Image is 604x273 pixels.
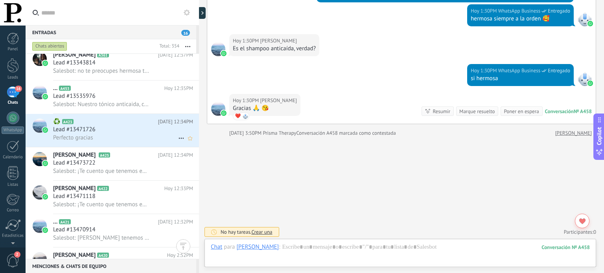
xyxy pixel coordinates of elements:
[42,194,48,200] img: icon
[26,114,199,147] a: avataricon♻️A423[DATE] 12:34PMLead #13471726Perfecto gracias
[564,229,596,235] a: Participantes:0
[42,94,48,99] img: icon
[587,81,593,86] img: waba.svg
[97,186,109,191] span: A422
[221,110,226,116] img: waba.svg
[26,147,199,180] a: avataricon[PERSON_NAME] ️A425[DATE] 12:34PMLead #13473722Salesbot: ¡Te cuento que tenemos envió g...
[53,192,96,200] span: Lead #13471118
[2,75,24,80] div: Leads
[164,84,193,92] span: Hoy 12:35PM
[53,226,96,234] span: Lead #13470914
[263,130,296,136] span: Prisma Therapy
[433,108,450,115] div: Resumir
[14,251,20,258] span: 2
[221,229,273,235] div: No hay tareas.
[595,127,603,145] span: Copilot
[548,7,570,15] span: Entregado
[156,42,179,50] div: Total: 354
[221,51,226,56] img: waba.svg
[498,67,541,75] span: WhatsApp Business
[53,234,150,242] span: Salesbot: [PERSON_NAME] tenemos una línea para cada necesidad😍 Respóndeme porfa estas preguntas p...
[62,119,74,124] span: A423
[593,229,596,235] span: 0
[97,253,109,258] span: A420
[2,233,24,238] div: Estadísticas
[260,37,297,45] span: Claudia C
[42,60,48,66] img: icon
[53,201,150,208] span: Salesbot: ¡Te cuento que tenemos envió gratis! ⭐⭐
[574,108,592,115] div: № A458
[236,243,279,250] div: Claudia C
[59,219,70,224] span: A421
[260,97,297,104] span: Claudia C
[97,52,109,57] span: A361
[233,37,260,45] div: Hoy 1:30PM
[53,151,97,159] span: [PERSON_NAME] ️
[2,208,24,213] div: Correo
[158,151,193,159] span: [DATE] 12:34PM
[99,152,110,158] span: A425
[555,129,592,137] a: [PERSON_NAME]
[53,218,57,226] span: ...
[471,75,570,82] div: si hermosa
[541,244,590,251] div: 458
[53,118,61,126] span: ♻️
[587,21,593,26] img: waba.svg
[251,229,272,235] span: Crear una
[53,59,96,67] span: Lead #13343814
[233,104,297,112] div: Gracias 🙏 😘
[504,108,539,115] div: Poner en espera
[498,7,541,15] span: WhatsApp Business
[242,113,249,119] span: WhatsApp Business
[26,81,199,114] a: avataricon...A453Hoy 12:35PMLead #13535976Salesbot: Nuestro tónico anticaida, con estudios clínic...
[53,134,93,141] span: Perfecto gracias
[53,92,96,100] span: Lead #13535976
[233,97,260,104] div: Hoy 1:30PM
[471,67,498,75] div: Hoy 1:30PM
[26,25,196,39] div: Entradas
[53,126,96,134] span: Lead #13471726
[53,51,96,59] span: [PERSON_NAME]
[15,86,22,92] span: 16
[229,129,263,137] div: [DATE] 3:50PM
[42,227,48,233] img: icon
[2,155,24,160] div: Calendario
[158,218,193,226] span: [DATE] 12:32PM
[53,185,96,192] span: [PERSON_NAME]
[59,86,70,91] span: A453
[296,129,396,137] div: Conversación A458 marcada como contestada
[42,127,48,133] img: icon
[53,167,150,175] span: Salesbot: ¡Te cuento que tenemos envió gratis! ⭐⭐
[548,67,570,75] span: Entregado
[224,243,235,251] span: para
[459,108,495,115] div: Marque resuelto
[545,108,574,115] div: Conversación
[471,7,498,15] div: Hoy 1:30PM
[32,42,67,51] div: Chats abiertos
[211,102,225,116] span: Claudia C
[158,118,193,126] span: [DATE] 12:34PM
[53,159,96,167] span: Lead #13473722
[578,12,592,26] span: WhatsApp Business
[53,251,96,259] span: [PERSON_NAME]
[279,243,280,251] span: :
[53,67,150,75] span: Salesbot: no te preocupes hermosa tu pedido ya se lo entregamos a la transportadora
[181,30,190,36] span: 16
[164,185,193,192] span: Hoy 12:33PM
[2,100,24,105] div: Chats
[233,45,316,53] div: Es el shampoo anticaída, verdad?
[167,251,193,259] span: Hoy 2:52PM
[471,15,570,23] div: hermosa siempre a la orden 🥰
[53,101,150,108] span: Salesbot: Nuestro tónico anticaida, con estudios clínicos que garantiza: ✔Estimula el crecimiento...
[2,47,24,52] div: Panel
[53,84,57,92] span: ...
[158,51,193,59] span: [DATE] 12:37PM
[198,7,206,19] div: Mostrar
[578,72,592,86] span: WhatsApp Business
[2,182,24,187] div: Listas
[26,259,196,273] div: Menciones & Chats de equipo
[26,47,199,80] a: avataricon[PERSON_NAME]A361[DATE] 12:37PMLead #13343814Salesbot: no te preocupes hermosa tu pedid...
[211,42,225,56] span: Claudia C
[2,126,24,134] div: WhatsApp
[26,181,199,214] a: avataricon[PERSON_NAME]A422Hoy 12:33PMLead #13471118Salesbot: ¡Te cuento que tenemos envió gratis...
